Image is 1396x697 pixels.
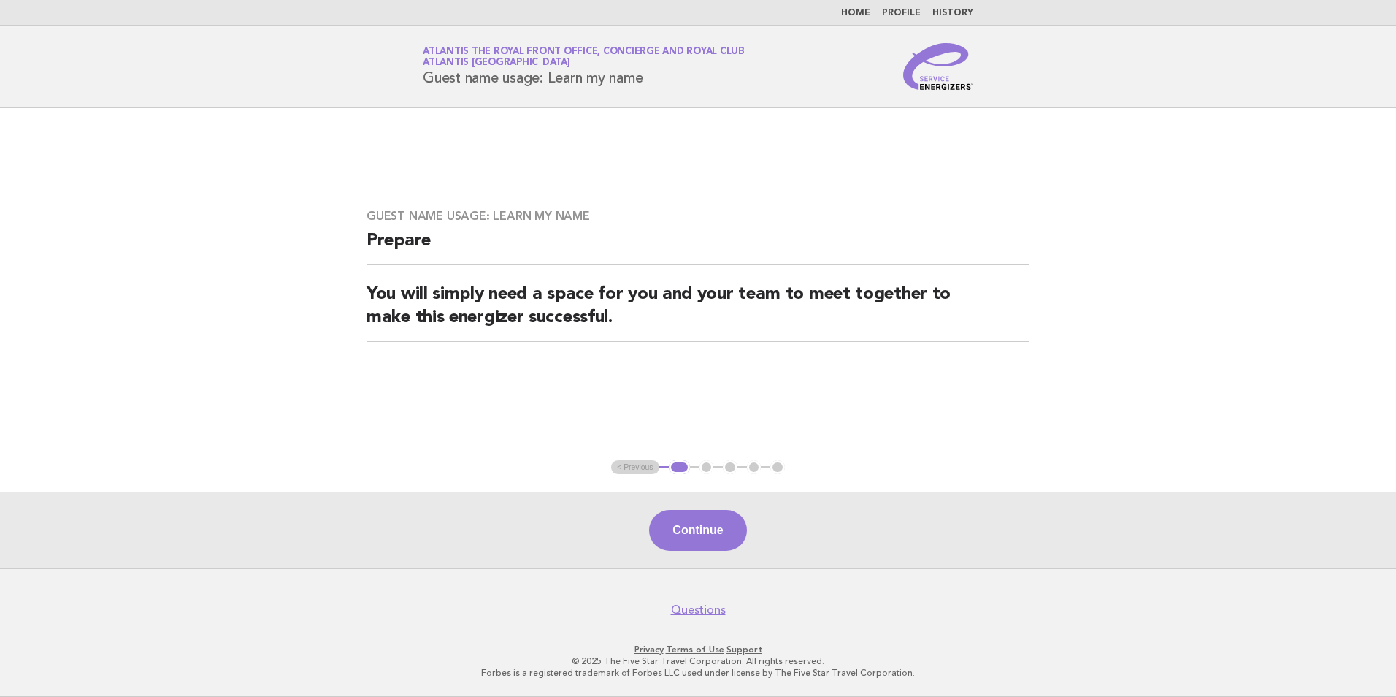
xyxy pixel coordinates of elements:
[903,43,973,90] img: Service Energizers
[932,9,973,18] a: History
[669,460,690,475] button: 1
[882,9,921,18] a: Profile
[666,644,724,655] a: Terms of Use
[423,47,745,67] a: Atlantis The Royal Front Office, Concierge and Royal ClubAtlantis [GEOGRAPHIC_DATA]
[367,229,1029,265] h2: Prepare
[726,644,762,655] a: Support
[423,47,745,85] h1: Guest name usage: Learn my name
[423,58,570,68] span: Atlantis [GEOGRAPHIC_DATA]
[251,655,1145,667] p: © 2025 The Five Star Travel Corporation. All rights reserved.
[251,667,1145,679] p: Forbes is a registered trademark of Forbes LLC used under license by The Five Star Travel Corpora...
[671,603,726,617] a: Questions
[367,209,1029,224] h3: Guest name usage: Learn my name
[634,644,664,655] a: Privacy
[841,9,870,18] a: Home
[251,644,1145,655] p: · ·
[367,283,1029,342] h2: You will simply need a space for you and your team to meet together to make this energizer succes...
[649,510,746,551] button: Continue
